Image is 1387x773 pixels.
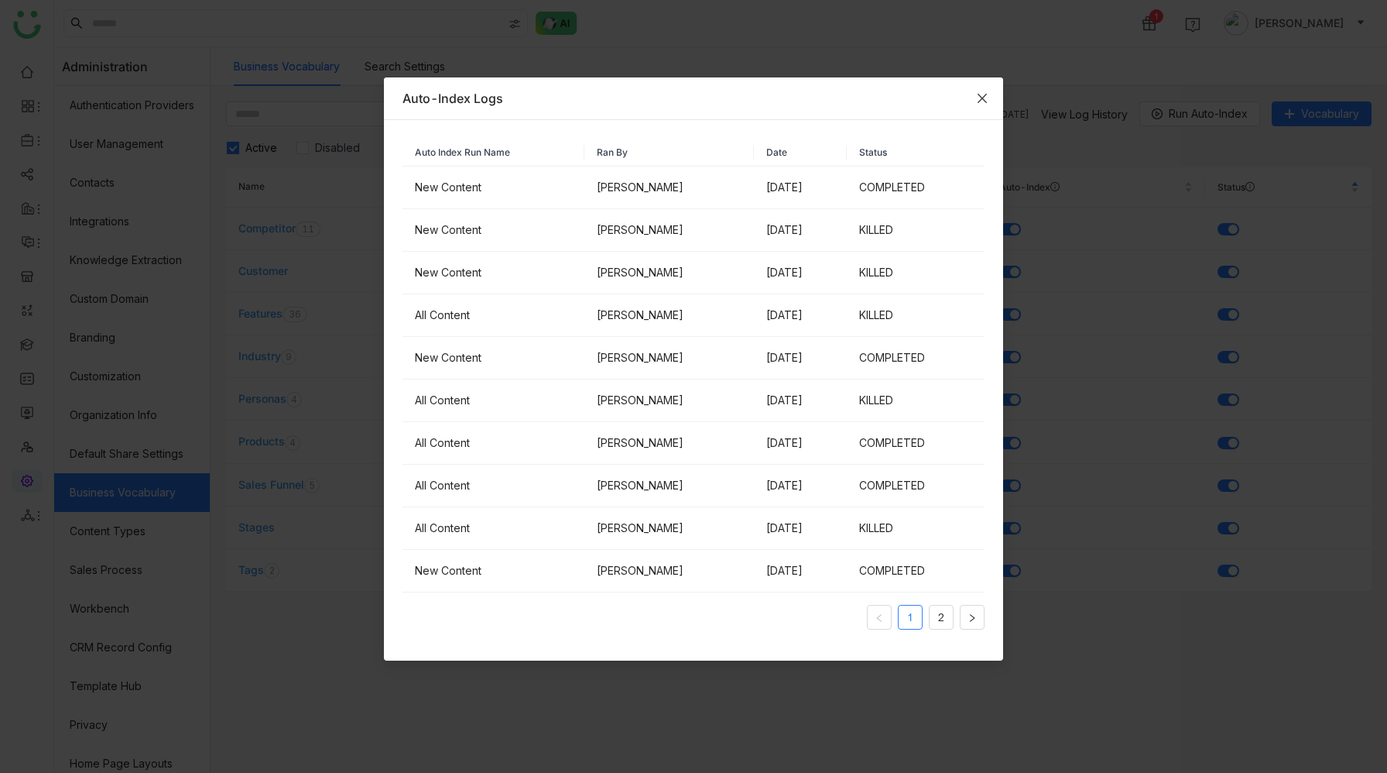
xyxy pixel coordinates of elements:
[754,337,847,380] td: [DATE]
[847,507,985,550] td: KILLED
[847,380,985,422] td: KILLED
[754,167,847,209] td: [DATE]
[754,252,847,294] td: [DATE]
[847,337,985,380] td: COMPLETED
[754,209,847,252] td: [DATE]
[402,139,584,167] th: Auto Index Run Name
[402,380,584,422] td: All Content
[584,465,754,507] td: [PERSON_NAME]
[847,294,985,337] td: KILLED
[402,209,584,252] td: New Content
[584,422,754,465] td: [PERSON_NAME]
[930,606,953,629] a: 2
[584,507,754,550] td: [PERSON_NAME]
[847,209,985,252] td: KILLED
[847,550,985,593] td: COMPLETED
[961,77,1003,119] button: Close
[584,209,754,252] td: [PERSON_NAME]
[847,465,985,507] td: COMPLETED
[847,167,985,209] td: COMPLETED
[584,337,754,380] td: [PERSON_NAME]
[402,422,584,465] td: All Content
[847,422,985,465] td: COMPLETED
[754,550,847,593] td: [DATE]
[847,252,985,294] td: KILLED
[754,465,847,507] td: [DATE]
[402,550,584,593] td: New Content
[898,605,923,630] li: 1
[402,465,584,507] td: All Content
[847,139,985,167] th: Status
[754,139,847,167] th: Date
[754,422,847,465] td: [DATE]
[960,605,985,630] button: Next Page
[867,605,892,630] button: Previous Page
[584,252,754,294] td: [PERSON_NAME]
[402,167,584,209] td: New Content
[754,294,847,337] td: [DATE]
[402,507,584,550] td: All Content
[754,507,847,550] td: [DATE]
[584,550,754,593] td: [PERSON_NAME]
[584,167,754,209] td: [PERSON_NAME]
[402,90,985,107] div: Auto-Index Logs
[402,252,584,294] td: New Content
[929,605,954,630] li: 2
[754,380,847,422] td: [DATE]
[402,337,584,380] td: New Content
[584,380,754,422] td: [PERSON_NAME]
[402,294,584,337] td: All Content
[584,139,754,167] th: Ran By
[899,606,922,629] a: 1
[584,294,754,337] td: [PERSON_NAME]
